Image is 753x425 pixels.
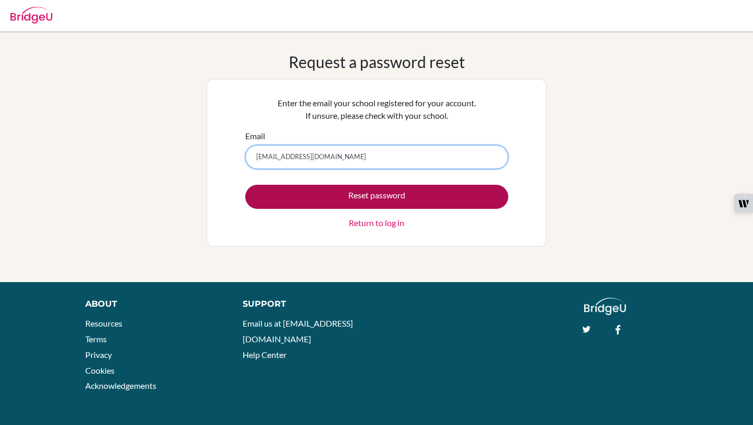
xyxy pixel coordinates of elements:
img: Bridge-U [10,7,52,24]
img: logo_white@2x-f4f0deed5e89b7ecb1c2cc34c3e3d731f90f0f143d5ea2071677605dd97b5244.png [584,298,626,315]
a: Return to log in [349,217,404,229]
label: Email [245,130,265,142]
button: Reset password [245,185,508,209]
a: Privacy [85,350,112,360]
h1: Request a password reset [289,52,465,71]
p: Enter the email your school registered for your account. If unsure, please check with your school. [245,97,508,122]
a: Terms [85,334,107,344]
div: About [85,298,219,310]
a: Cookies [85,365,115,375]
a: Help Center [243,350,287,360]
a: Resources [85,318,122,328]
a: Email us at [EMAIL_ADDRESS][DOMAIN_NAME] [243,318,353,344]
div: Support [243,298,366,310]
a: Acknowledgements [85,381,156,390]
